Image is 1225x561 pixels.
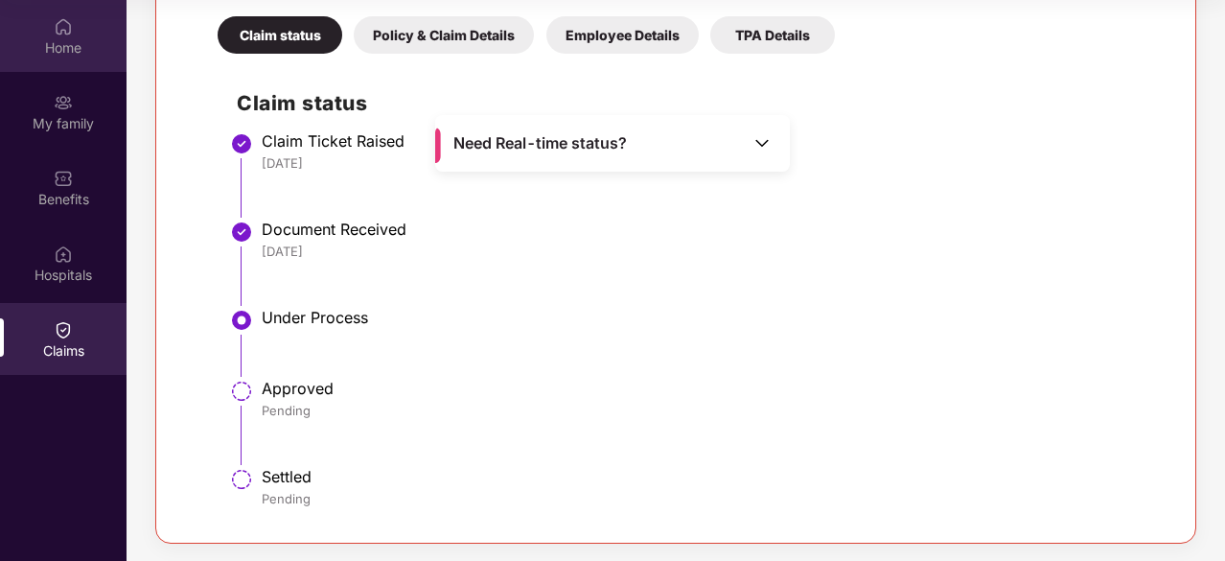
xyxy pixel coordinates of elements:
img: svg+xml;base64,PHN2ZyBpZD0iU3RlcC1QZW5kaW5nLTMyeDMyIiB4bWxucz0iaHR0cDovL3d3dy53My5vcmcvMjAwMC9zdm... [230,468,253,491]
img: Toggle Icon [752,133,772,152]
img: svg+xml;base64,PHN2ZyBpZD0iQ2xhaW0iIHhtbG5zPSJodHRwOi8vd3d3LnczLm9yZy8yMDAwL3N2ZyIgd2lkdGg9IjIwIi... [54,320,73,339]
img: svg+xml;base64,PHN2ZyBpZD0iU3RlcC1Eb25lLTMyeDMyIiB4bWxucz0iaHR0cDovL3d3dy53My5vcmcvMjAwMC9zdmciIH... [230,221,253,244]
div: TPA Details [710,16,835,54]
div: Pending [262,402,1153,419]
div: Policy & Claim Details [354,16,534,54]
span: Need Real-time status? [453,133,627,153]
div: Pending [262,490,1153,507]
img: svg+xml;base64,PHN2ZyBpZD0iU3RlcC1QZW5kaW5nLTMyeDMyIiB4bWxucz0iaHR0cDovL3d3dy53My5vcmcvMjAwMC9zdm... [230,380,253,403]
img: svg+xml;base64,PHN2ZyB3aWR0aD0iMjAiIGhlaWdodD0iMjAiIHZpZXdCb3g9IjAgMCAyMCAyMCIgZmlsbD0ibm9uZSIgeG... [54,93,73,112]
img: svg+xml;base64,PHN2ZyBpZD0iU3RlcC1BY3RpdmUtMzJ4MzIiIHhtbG5zPSJodHRwOi8vd3d3LnczLm9yZy8yMDAwL3N2Zy... [230,309,253,332]
img: svg+xml;base64,PHN2ZyBpZD0iSG9tZSIgeG1sbnM9Imh0dHA6Ly93d3cudzMub3JnLzIwMDAvc3ZnIiB3aWR0aD0iMjAiIG... [54,17,73,36]
div: Employee Details [546,16,699,54]
h2: Claim status [237,87,1153,119]
div: [DATE] [262,243,1153,260]
div: Under Process [262,308,1153,327]
img: svg+xml;base64,PHN2ZyBpZD0iU3RlcC1Eb25lLTMyeDMyIiB4bWxucz0iaHR0cDovL3d3dy53My5vcmcvMjAwMC9zdmciIH... [230,132,253,155]
div: Claim status [218,16,342,54]
div: Approved [262,379,1153,398]
img: svg+xml;base64,PHN2ZyBpZD0iSG9zcGl0YWxzIiB4bWxucz0iaHR0cDovL3d3dy53My5vcmcvMjAwMC9zdmciIHdpZHRoPS... [54,245,73,264]
div: Settled [262,467,1153,486]
div: Document Received [262,220,1153,239]
img: svg+xml;base64,PHN2ZyBpZD0iQmVuZWZpdHMiIHhtbG5zPSJodHRwOi8vd3d3LnczLm9yZy8yMDAwL3N2ZyIgd2lkdGg9Ij... [54,169,73,188]
div: Claim Ticket Raised [262,131,1153,151]
div: [DATE] [262,154,1153,172]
